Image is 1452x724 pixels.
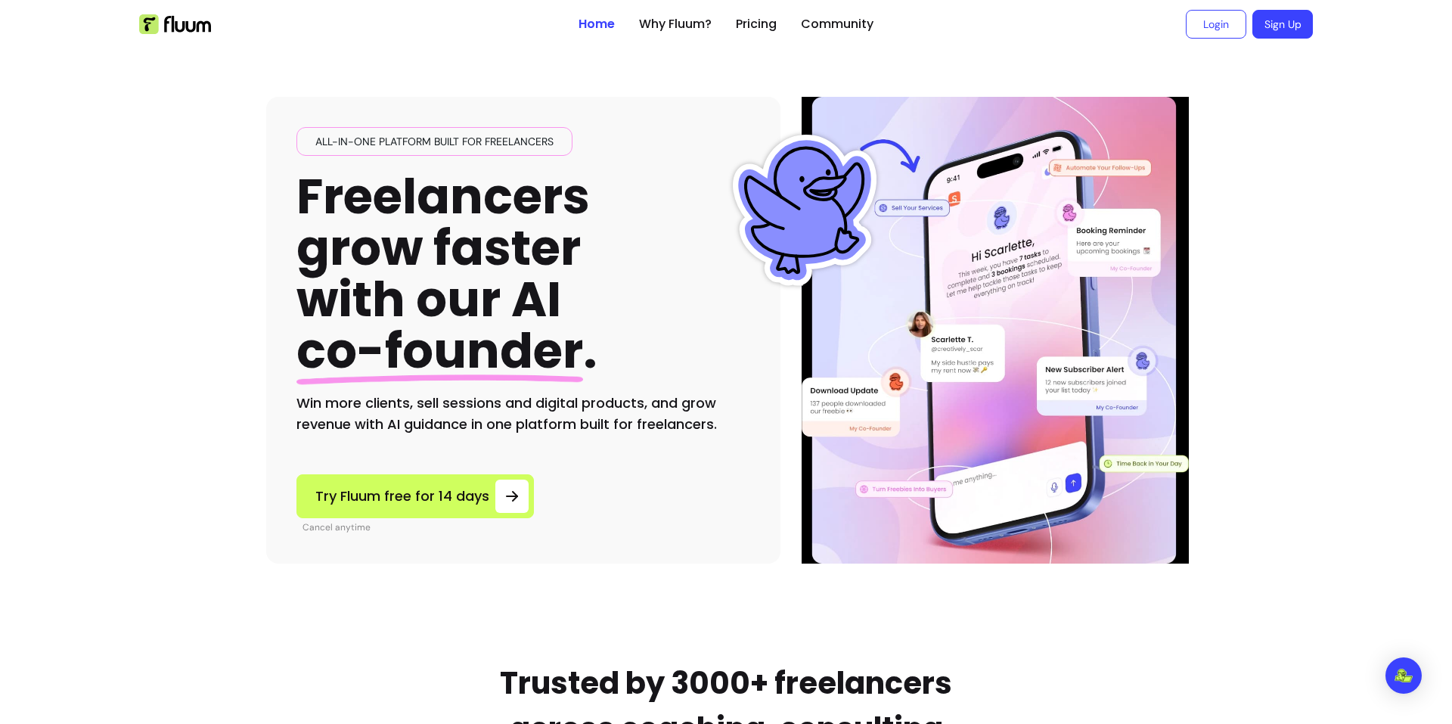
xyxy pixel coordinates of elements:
a: Home [579,15,615,33]
img: Fluum Logo [139,14,211,34]
span: All-in-one platform built for freelancers [309,134,560,149]
a: Pricing [736,15,777,33]
span: co-founder [296,317,583,384]
span: Try Fluum free for 14 days [315,486,489,507]
a: Community [801,15,873,33]
a: Sign Up [1252,10,1313,39]
p: Cancel anytime [302,521,534,533]
img: Fluum Duck sticker [729,135,880,286]
h2: Win more clients, sell sessions and digital products, and grow revenue with AI guidance in one pl... [296,393,750,435]
a: Try Fluum free for 14 days [296,474,534,518]
h1: Freelancers grow faster with our AI . [296,171,597,378]
div: Open Intercom Messenger [1385,657,1422,694]
a: Login [1186,10,1246,39]
a: Why Fluum? [639,15,712,33]
img: Hero [805,97,1186,564]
